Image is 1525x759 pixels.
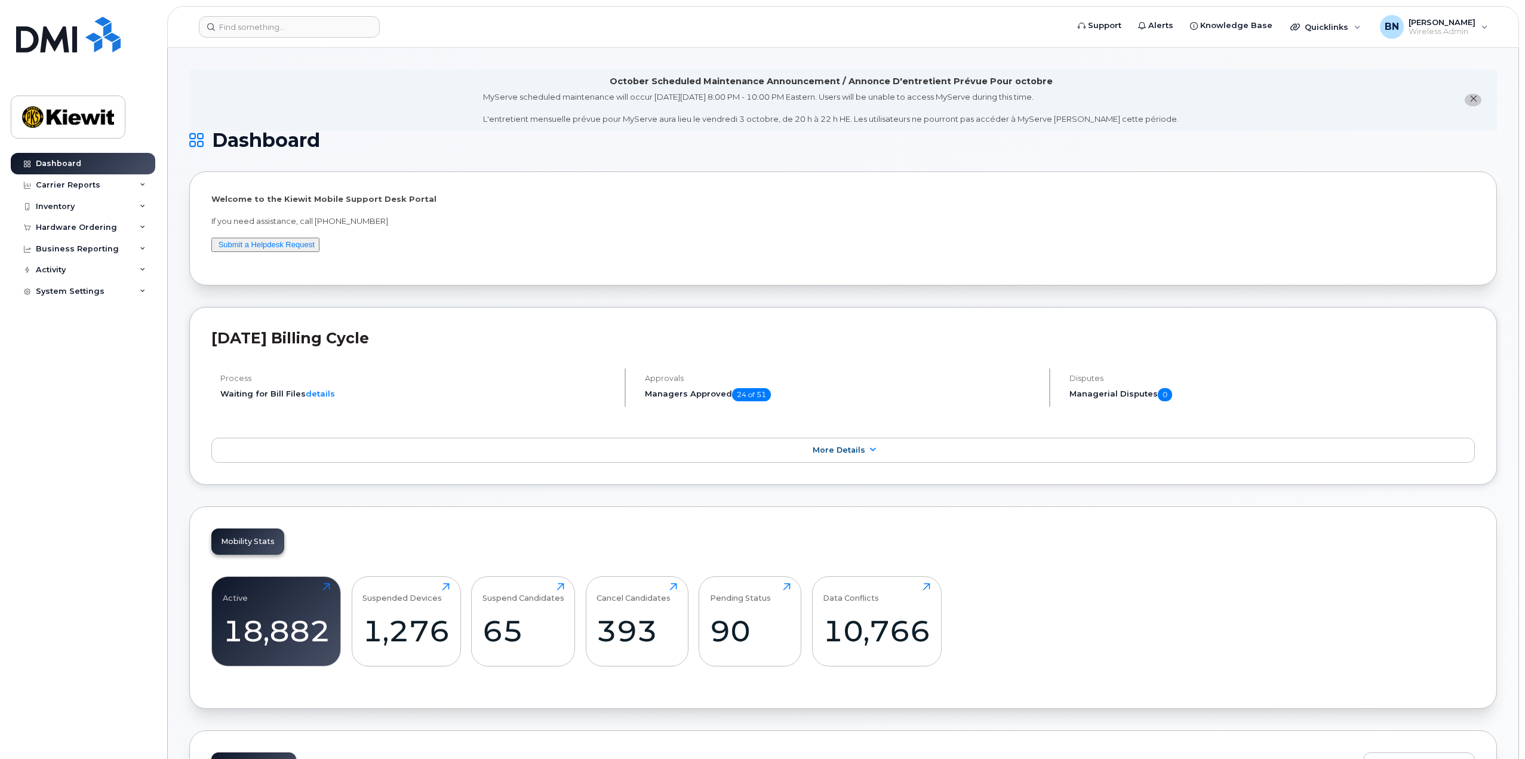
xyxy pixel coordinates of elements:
div: Pending Status [710,583,771,603]
div: October Scheduled Maintenance Announcement / Annonce D'entretient Prévue Pour octobre [610,75,1053,88]
div: Data Conflicts [823,583,879,603]
a: details [306,389,335,398]
button: Submit a Helpdesk Request [211,238,319,253]
span: Dashboard [212,131,320,149]
div: 10,766 [823,613,930,649]
iframe: Messenger Launcher [1473,707,1516,750]
a: Suspended Devices1,276 [362,583,450,659]
div: Suspended Devices [362,583,442,603]
p: If you need assistance, call [PHONE_NUMBER] [211,216,1475,227]
div: MyServe scheduled maintenance will occur [DATE][DATE] 8:00 PM - 10:00 PM Eastern. Users will be u... [483,91,1179,125]
h5: Managerial Disputes [1069,388,1475,401]
h4: Process [220,374,614,383]
a: Active18,882 [223,583,330,659]
li: Waiting for Bill Files [220,388,614,400]
p: Welcome to the Kiewit Mobile Support Desk Portal [211,193,1475,205]
div: Active [223,583,248,603]
a: Data Conflicts10,766 [823,583,930,659]
a: Suspend Candidates65 [482,583,564,659]
h4: Approvals [645,374,1039,383]
div: 393 [597,613,677,649]
div: Cancel Candidates [597,583,671,603]
button: close notification [1465,94,1481,106]
span: 0 [1158,388,1172,401]
div: 1,276 [362,613,450,649]
h5: Managers Approved [645,388,1039,401]
div: 18,882 [223,613,330,649]
h2: [DATE] Billing Cycle [211,329,1475,347]
div: Suspend Candidates [482,583,564,603]
a: Pending Status90 [710,583,791,659]
a: Cancel Candidates393 [597,583,677,659]
div: 90 [710,613,791,649]
h4: Disputes [1069,374,1475,383]
span: More Details [813,445,865,454]
div: 65 [482,613,564,649]
span: 24 of 51 [732,388,771,401]
a: Submit a Helpdesk Request [219,240,315,249]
